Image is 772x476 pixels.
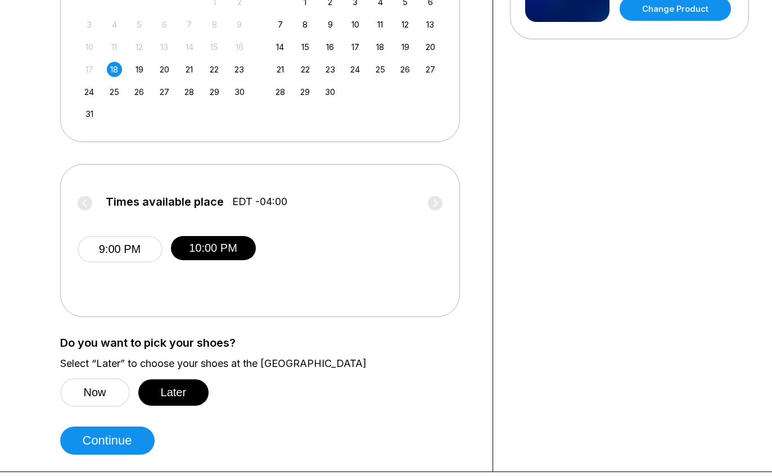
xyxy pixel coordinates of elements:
[207,62,222,77] div: Choose Friday, August 22nd, 2025
[232,84,247,99] div: Choose Saturday, August 30th, 2025
[132,39,147,55] div: Not available Tuesday, August 12th, 2025
[207,39,222,55] div: Not available Friday, August 15th, 2025
[232,17,247,32] div: Not available Saturday, August 9th, 2025
[323,39,338,55] div: Choose Tuesday, September 16th, 2025
[82,84,97,99] div: Choose Sunday, August 24th, 2025
[373,17,388,32] div: Choose Thursday, September 11th, 2025
[82,17,97,32] div: Not available Sunday, August 3rd, 2025
[232,62,247,77] div: Choose Saturday, August 23rd, 2025
[182,39,197,55] div: Not available Thursday, August 14th, 2025
[323,17,338,32] div: Choose Tuesday, September 9th, 2025
[423,17,438,32] div: Choose Saturday, September 13th, 2025
[398,62,413,77] div: Choose Friday, September 26th, 2025
[347,39,363,55] div: Choose Wednesday, September 17th, 2025
[323,84,338,99] div: Choose Tuesday, September 30th, 2025
[157,62,172,77] div: Choose Wednesday, August 20th, 2025
[273,17,288,32] div: Choose Sunday, September 7th, 2025
[106,196,224,208] span: Times available place
[297,62,313,77] div: Choose Monday, September 22nd, 2025
[398,17,413,32] div: Choose Friday, September 12th, 2025
[107,39,122,55] div: Not available Monday, August 11th, 2025
[82,39,97,55] div: Not available Sunday, August 10th, 2025
[157,84,172,99] div: Choose Wednesday, August 27th, 2025
[207,17,222,32] div: Not available Friday, August 8th, 2025
[157,39,172,55] div: Not available Wednesday, August 13th, 2025
[132,84,147,99] div: Choose Tuesday, August 26th, 2025
[347,17,363,32] div: Choose Wednesday, September 10th, 2025
[297,39,313,55] div: Choose Monday, September 15th, 2025
[207,84,222,99] div: Choose Friday, August 29th, 2025
[60,427,155,455] button: Continue
[323,62,338,77] div: Choose Tuesday, September 23rd, 2025
[107,17,122,32] div: Not available Monday, August 4th, 2025
[182,17,197,32] div: Not available Thursday, August 7th, 2025
[157,17,172,32] div: Not available Wednesday, August 6th, 2025
[398,39,413,55] div: Choose Friday, September 19th, 2025
[132,62,147,77] div: Choose Tuesday, August 19th, 2025
[297,17,313,32] div: Choose Monday, September 8th, 2025
[347,62,363,77] div: Choose Wednesday, September 24th, 2025
[182,84,197,99] div: Choose Thursday, August 28th, 2025
[373,62,388,77] div: Choose Thursday, September 25th, 2025
[273,84,288,99] div: Choose Sunday, September 28th, 2025
[132,17,147,32] div: Not available Tuesday, August 5th, 2025
[78,236,162,262] button: 9:00 PM
[171,236,256,260] button: 10:00 PM
[373,39,388,55] div: Choose Thursday, September 18th, 2025
[297,84,313,99] div: Choose Monday, September 29th, 2025
[232,196,287,208] span: EDT -04:00
[60,378,130,407] button: Now
[82,106,97,121] div: Choose Sunday, August 31st, 2025
[82,62,97,77] div: Not available Sunday, August 17th, 2025
[60,337,476,349] label: Do you want to pick your shoes?
[273,39,288,55] div: Choose Sunday, September 14th, 2025
[423,39,438,55] div: Choose Saturday, September 20th, 2025
[107,62,122,77] div: Choose Monday, August 18th, 2025
[107,84,122,99] div: Choose Monday, August 25th, 2025
[182,62,197,77] div: Choose Thursday, August 21st, 2025
[232,39,247,55] div: Not available Saturday, August 16th, 2025
[138,379,209,406] button: Later
[60,357,476,370] label: Select “Later” to choose your shoes at the [GEOGRAPHIC_DATA]
[273,62,288,77] div: Choose Sunday, September 21st, 2025
[423,62,438,77] div: Choose Saturday, September 27th, 2025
